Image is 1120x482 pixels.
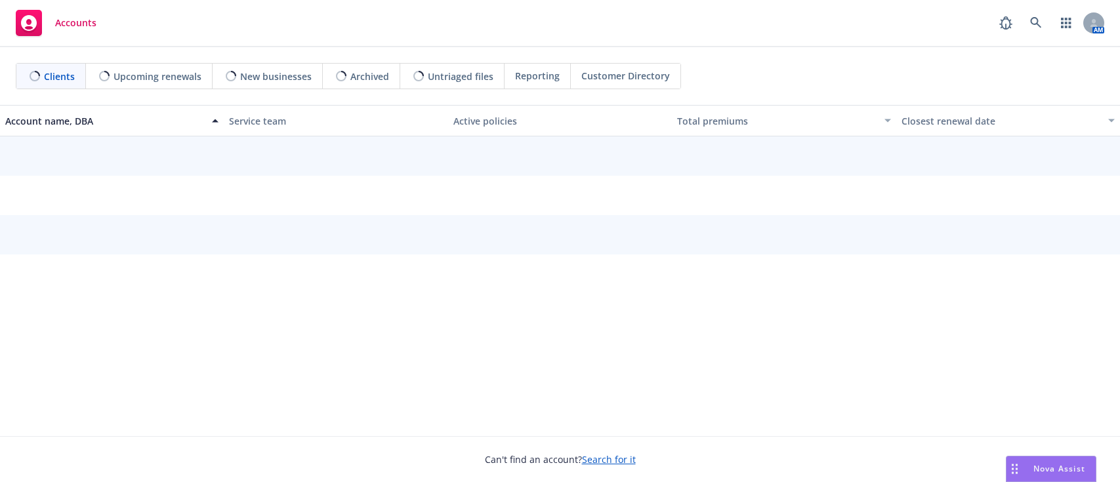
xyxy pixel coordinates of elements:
[582,453,636,466] a: Search for it
[114,70,201,83] span: Upcoming renewals
[485,452,636,466] span: Can't find an account?
[672,105,896,136] button: Total premiums
[1006,456,1096,482] button: Nova Assist
[229,114,442,128] div: Service team
[1023,10,1049,36] a: Search
[448,105,672,136] button: Active policies
[581,69,670,83] span: Customer Directory
[428,70,493,83] span: Untriaged files
[453,114,667,128] div: Active policies
[902,114,1100,128] div: Closest renewal date
[5,114,204,128] div: Account name, DBA
[1053,10,1079,36] a: Switch app
[1033,463,1085,474] span: Nova Assist
[55,18,96,28] span: Accounts
[224,105,447,136] button: Service team
[896,105,1120,136] button: Closest renewal date
[993,10,1019,36] a: Report a Bug
[1006,456,1023,481] div: Drag to move
[515,69,560,83] span: Reporting
[350,70,389,83] span: Archived
[677,114,876,128] div: Total premiums
[240,70,312,83] span: New businesses
[44,70,75,83] span: Clients
[10,5,102,41] a: Accounts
